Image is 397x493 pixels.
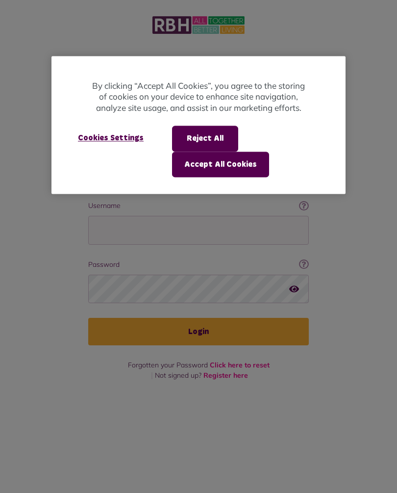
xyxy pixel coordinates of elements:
[91,80,306,114] p: By clicking “Accept All Cookies”, you agree to the storing of cookies on your device to enhance s...
[51,56,346,194] div: Privacy
[172,152,269,177] button: Accept All Cookies
[66,126,155,151] button: Cookies Settings
[51,56,346,194] div: Cookie banner
[172,126,238,152] button: Reject All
